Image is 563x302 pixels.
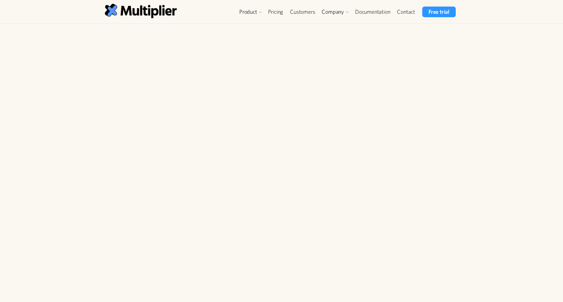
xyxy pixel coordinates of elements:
div: Company [322,8,344,16]
a: Free trial [422,7,456,17]
div: Company [318,7,352,17]
div: Product [239,8,257,16]
a: Pricing [265,7,287,17]
a: Contact [393,7,418,17]
a: Documentation [352,7,393,17]
a: Customers [287,7,318,17]
div: Product [236,7,265,17]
